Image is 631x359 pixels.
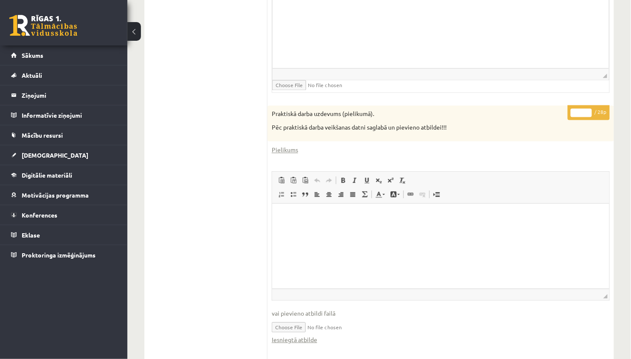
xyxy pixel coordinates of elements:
span: Konferences [22,211,57,219]
a: Treknraksts (vadīšanas taustiņš+B) [337,175,349,186]
a: Augšraksts [385,175,397,186]
body: Bagātinātā teksta redaktors, wiswyg-editor-47024736796000-1757928180-60 [8,8,328,17]
a: Izlīdzināt pa labi [335,189,347,200]
a: Noņemt stilus [397,175,408,186]
a: Fona krāsa [388,189,403,200]
a: Math [359,189,371,200]
a: Ielīmēt (vadīšanas taustiņš+V) [276,175,287,186]
p: Pēc praktiskā darba veikšanas datni saglabā un pievieno atbildei!!! [272,124,567,132]
a: Informatīvie ziņojumi [11,105,117,125]
a: Mācību resursi [11,125,117,145]
a: Ievietot lapas pārtraukumu drukai [431,189,442,200]
a: Atcelt (vadīšanas taustiņš+Z) [311,175,323,186]
a: Ievietot no Worda [299,175,311,186]
a: Ievietot/noņemt sarakstu ar aizzīmēm [287,189,299,200]
span: [DEMOGRAPHIC_DATA] [22,151,88,159]
span: Sākums [22,51,43,59]
a: Digitālie materiāli [11,165,117,185]
a: Ievietot/noņemt numurētu sarakstu [276,189,287,200]
a: Izlīdzināt malas [347,189,359,200]
a: Pielikums [272,146,298,155]
a: Rīgas 1. Tālmācības vidusskola [9,15,77,36]
a: Centrēti [323,189,335,200]
legend: Ziņojumi [22,85,117,105]
a: [DEMOGRAPHIC_DATA] [11,145,117,165]
iframe: Bagātinātā teksta redaktors, wiswyg-editor-user-answer-47024735395560 [272,204,609,289]
a: Aktuāli [11,65,117,85]
a: Proktoringa izmēģinājums [11,245,117,265]
a: Ziņojumi [11,85,117,105]
a: Eklase [11,225,117,245]
span: Aktuāli [22,71,42,79]
span: Mācību resursi [22,131,63,139]
span: Eklase [22,231,40,239]
a: Motivācijas programma [11,185,117,205]
a: Iesniegtā atbilde [272,336,317,345]
span: Motivācijas programma [22,191,89,199]
a: Apakšraksts [373,175,385,186]
a: Pasvītrojums (vadīšanas taustiņš+U) [361,175,373,186]
legend: Informatīvie ziņojumi [22,105,117,125]
span: vai pievieno atbildi failā [272,309,610,318]
a: Saite (vadīšanas taustiņš+K) [405,189,417,200]
a: Sākums [11,45,117,65]
a: Izlīdzināt pa kreisi [311,189,323,200]
a: Konferences [11,205,117,225]
a: Ievietot kā vienkāršu tekstu (vadīšanas taustiņš+pārslēgšanas taustiņš+V) [287,175,299,186]
p: / 28p [568,105,610,120]
a: Slīpraksts (vadīšanas taustiņš+I) [349,175,361,186]
a: Atkārtot (vadīšanas taustiņš+Y) [323,175,335,186]
a: Teksta krāsa [373,189,388,200]
a: Bloka citāts [299,189,311,200]
span: Proktoringa izmēģinājums [22,251,96,259]
span: Mērogot [603,74,607,78]
a: Atsaistīt [417,189,428,200]
span: Mērogot [603,294,608,299]
span: Digitālie materiāli [22,171,72,179]
p: Praktiskā darba uzdevums (pielikumā). [272,110,567,119]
